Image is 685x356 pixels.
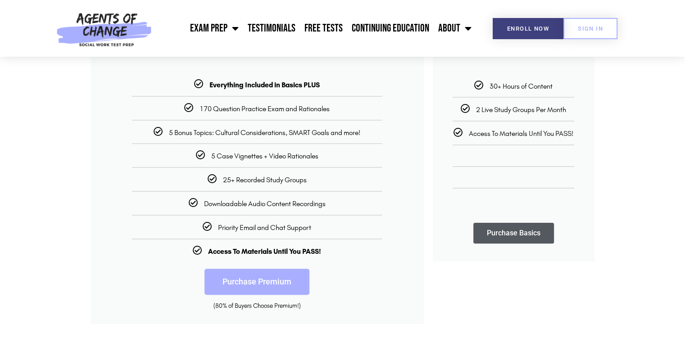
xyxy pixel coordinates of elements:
[200,104,330,113] span: 170 Question Practice Exam and Rationales
[493,18,563,39] a: Enroll Now
[209,81,320,89] b: Everything Included in Basics PLUS
[469,129,573,138] span: Access To Materials Until You PASS!
[473,223,554,243] a: Purchase Basics
[211,152,318,160] span: 5 Case Vignettes + Video Rationales
[208,247,321,256] b: Access To Materials Until You PASS!
[204,269,309,295] a: Purchase Premium
[156,17,476,40] nav: Menu
[507,26,549,32] span: Enroll Now
[490,82,553,90] span: 30+ Hours of Content
[563,18,617,39] a: SIGN IN
[347,17,434,40] a: Continuing Education
[300,17,347,40] a: Free Tests
[169,128,360,137] span: 5 Bonus Topics: Cultural Considerations, SMART Goals and more!
[434,17,476,40] a: About
[204,199,326,208] span: Downloadable Audio Content Recordings
[186,17,243,40] a: Exam Prep
[104,302,410,311] div: (80% of Buyers Choose Premium!)
[578,26,603,32] span: SIGN IN
[476,105,566,114] span: 2 Live Study Groups Per Month
[218,223,311,232] span: Priority Email and Chat Support
[243,17,300,40] a: Testimonials
[223,176,307,184] span: 25+ Recorded Study Groups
